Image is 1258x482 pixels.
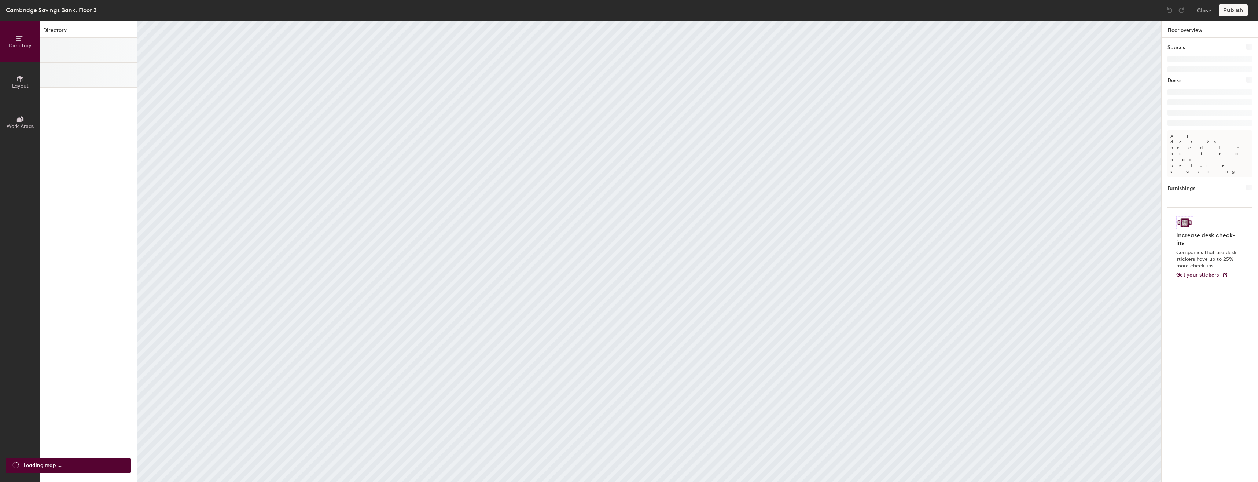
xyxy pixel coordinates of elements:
[1197,4,1211,16] button: Close
[1167,44,1185,52] h1: Spaces
[1176,232,1239,247] h4: Increase desk check-ins
[1176,249,1239,269] p: Companies that use desk stickers have up to 25% more check-ins.
[6,6,97,15] div: Cambridge Savings Bank, Floor 3
[9,43,32,49] span: Directory
[1178,7,1185,14] img: Redo
[23,461,62,470] span: Loading map ...
[7,123,34,129] span: Work Areas
[1176,216,1193,229] img: Sticker logo
[1162,21,1258,38] h1: Floor overview
[40,26,137,38] h1: Directory
[1167,77,1181,85] h1: Desks
[1167,185,1195,193] h1: Furnishings
[1176,272,1219,278] span: Get your stickers
[1176,272,1228,278] a: Get your stickers
[137,21,1161,482] canvas: Map
[12,83,29,89] span: Layout
[1166,7,1173,14] img: Undo
[1167,130,1252,177] p: All desks need to be in a pod before saving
